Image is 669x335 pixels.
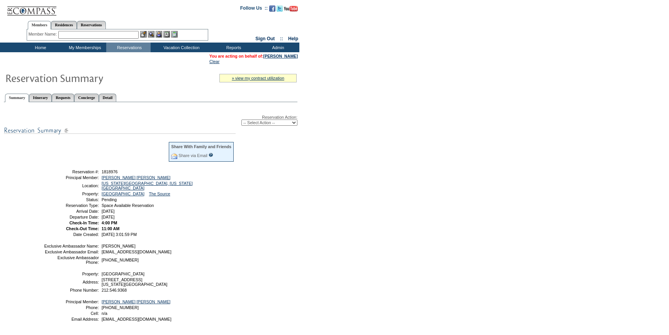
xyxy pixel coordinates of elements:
img: b_calculator.gif [171,31,178,38]
td: Exclusive Ambassador Phone: [44,255,99,265]
strong: Check-Out Time: [66,226,99,231]
td: Principal Member: [44,175,99,180]
span: 1818976 [102,169,118,174]
td: My Memberships [62,43,106,52]
span: [PHONE_NUMBER] [102,305,139,310]
a: Summary [5,94,29,102]
td: Principal Member: [44,299,99,304]
div: Share With Family and Friends [171,144,231,149]
td: Reservation #: [44,169,99,174]
img: Follow us on Twitter [277,5,283,12]
a: [PERSON_NAME] [PERSON_NAME] [102,175,170,180]
strong: Check-In Time: [70,220,99,225]
img: Reservaton Summary [5,70,160,85]
a: Residences [51,21,77,29]
td: Arrival Date: [44,209,99,214]
img: Subscribe to our YouTube Channel [284,6,298,12]
a: Detail [99,94,117,102]
img: View [148,31,155,38]
img: b_edit.gif [140,31,147,38]
td: Admin [255,43,299,52]
td: Home [17,43,62,52]
a: Become our fan on Facebook [269,8,275,12]
td: Exclusive Ambassador Name: [44,244,99,248]
a: Members [28,21,51,29]
span: [GEOGRAPHIC_DATA] [102,272,144,276]
td: Vacation Collection [151,43,211,52]
img: Reservations [163,31,170,38]
span: [PHONE_NUMBER] [102,258,139,262]
td: Reports [211,43,255,52]
div: Reservation Action: [4,115,297,126]
td: Address: [44,277,99,287]
a: Sign Out [255,36,275,41]
a: Follow us on Twitter [277,8,283,12]
span: [EMAIL_ADDRESS][DOMAIN_NAME] [102,250,171,254]
span: :: [280,36,283,41]
span: Pending [102,197,117,202]
span: 212.546.9368 [102,288,127,292]
td: Departure Date: [44,215,99,219]
td: Follow Us :: [240,5,268,14]
span: 11:00 AM [102,226,119,231]
a: [PERSON_NAME] [PERSON_NAME] [102,299,170,304]
td: Property: [44,272,99,276]
a: The Source [149,191,170,196]
div: Member Name: [29,31,58,38]
a: Concierge [74,94,98,102]
img: Impersonate [156,31,162,38]
span: [EMAIL_ADDRESS][DOMAIN_NAME] [102,317,171,321]
a: » view my contract utilization [232,76,284,80]
td: Property: [44,191,99,196]
span: n/a [102,311,107,316]
img: Become our fan on Facebook [269,5,275,12]
a: [US_STATE][GEOGRAPHIC_DATA], [US_STATE][GEOGRAPHIC_DATA] [102,181,193,190]
td: Exclusive Ambassador Email: [44,250,99,254]
td: Reservations [106,43,151,52]
a: Share via Email [178,153,207,158]
a: [GEOGRAPHIC_DATA] [102,191,144,196]
span: [DATE] 3:01:59 PM [102,232,137,237]
td: Status: [44,197,99,202]
span: Space Available Reservation [102,203,154,208]
span: [PERSON_NAME] [102,244,136,248]
a: Itinerary [29,94,52,102]
a: Reservations [77,21,106,29]
span: [DATE] [102,209,115,214]
span: 4:00 PM [102,220,117,225]
img: subTtlResSummary.gif [4,126,236,135]
a: Clear [209,59,219,64]
span: You are acting on behalf of: [209,54,298,58]
td: Phone Number: [44,288,99,292]
td: Cell: [44,311,99,316]
td: Phone: [44,305,99,310]
td: Email Address: [44,317,99,321]
td: Reservation Type: [44,203,99,208]
a: [PERSON_NAME] [263,54,298,58]
input: What is this? [209,153,213,157]
span: [STREET_ADDRESS] [US_STATE][GEOGRAPHIC_DATA] [102,277,167,287]
a: Help [288,36,298,41]
td: Date Created: [44,232,99,237]
a: Requests [52,94,74,102]
td: Location: [44,181,99,190]
span: [DATE] [102,215,115,219]
a: Subscribe to our YouTube Channel [284,8,298,12]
